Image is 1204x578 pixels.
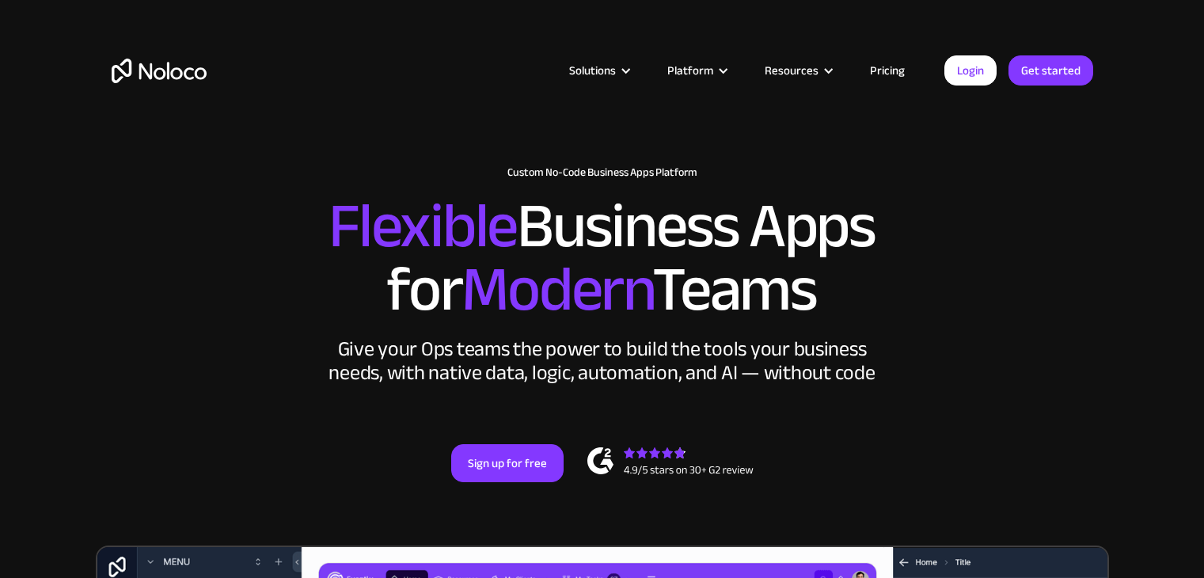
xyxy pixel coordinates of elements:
[850,60,925,81] a: Pricing
[329,167,517,285] span: Flexible
[569,60,616,81] div: Solutions
[451,444,564,482] a: Sign up for free
[1008,55,1093,86] a: Get started
[745,60,850,81] div: Resources
[549,60,648,81] div: Solutions
[325,337,879,385] div: Give your Ops teams the power to build the tools your business needs, with native data, logic, au...
[667,60,713,81] div: Platform
[765,60,818,81] div: Resources
[112,166,1093,179] h1: Custom No-Code Business Apps Platform
[112,59,207,83] a: home
[461,230,652,348] span: Modern
[112,195,1093,321] h2: Business Apps for Teams
[944,55,997,86] a: Login
[648,60,745,81] div: Platform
